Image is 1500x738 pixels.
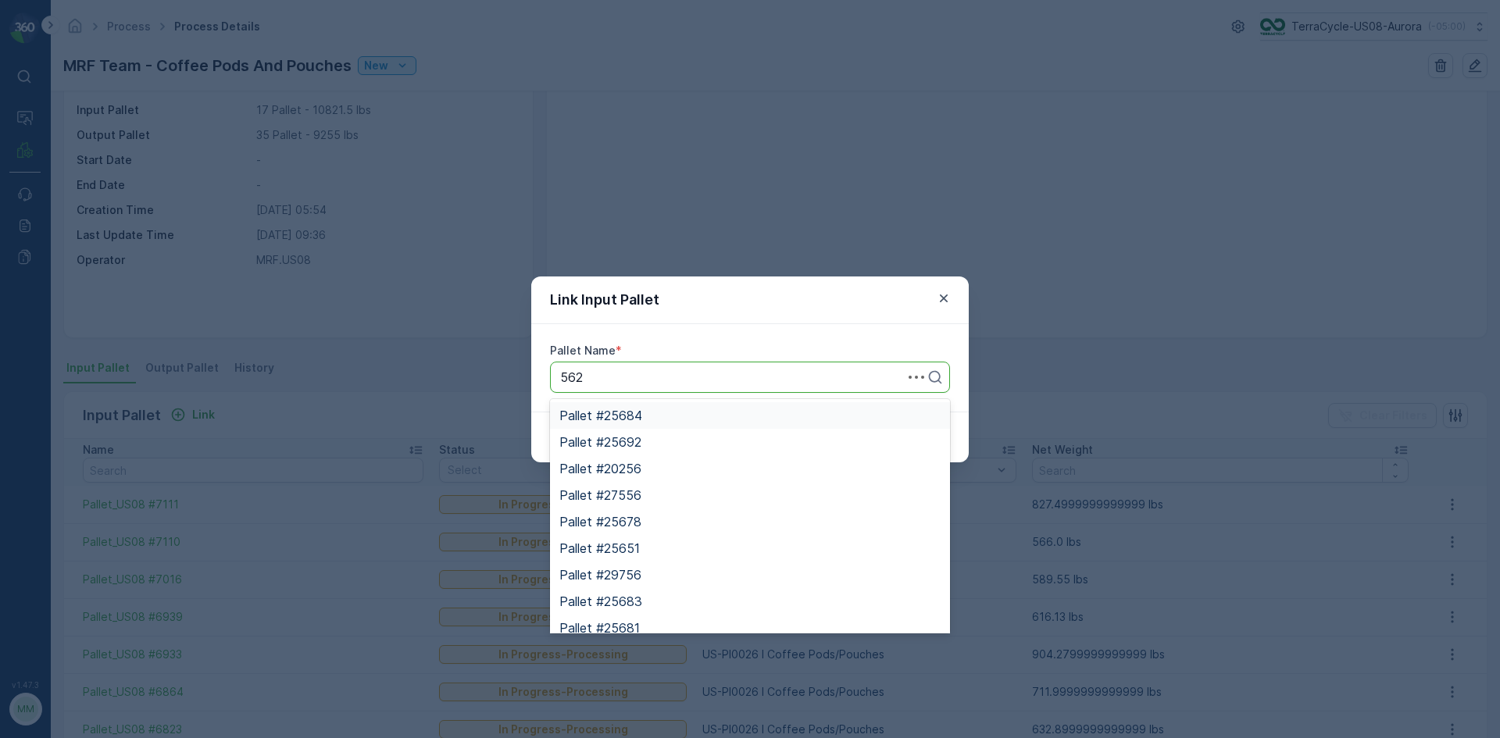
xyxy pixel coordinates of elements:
span: Pallet #27556 [559,488,641,502]
span: Pallet #25651 [559,541,640,555]
span: Pallet #20256 [559,462,641,476]
span: Pallet #25678 [559,515,641,529]
span: Pallet #25684 [559,408,642,422]
span: Pallet #29756 [559,568,641,582]
label: Pallet Name [550,344,616,357]
span: Pallet #25683 [559,594,642,608]
p: Link Input Pallet [550,289,659,311]
span: Pallet #25681 [559,621,640,635]
span: Pallet #25692 [559,435,641,449]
